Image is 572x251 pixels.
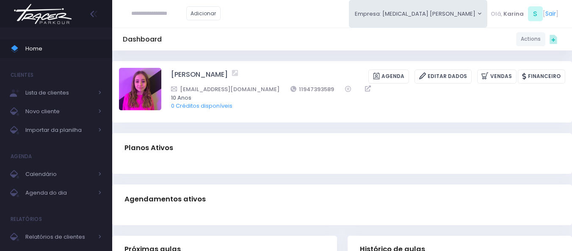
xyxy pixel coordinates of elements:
[11,67,33,84] h4: Clientes
[25,187,93,198] span: Agenda do dia
[487,4,561,23] div: [ ]
[545,9,556,18] a: Sair
[368,70,409,84] a: Agenda
[25,231,93,243] span: Relatórios de clientes
[503,10,524,18] span: Karina
[171,102,232,110] a: 0 Créditos disponíveis
[171,70,228,84] a: [PERSON_NAME]
[25,87,93,98] span: Lista de clientes
[25,106,93,117] span: Novo cliente
[516,32,545,46] a: Actions
[186,6,221,20] a: Adicionar
[25,169,93,180] span: Calendário
[477,70,517,84] a: Vendas
[124,187,206,211] h3: Agendamentos ativos
[171,94,554,102] span: 10 Anos
[119,68,161,110] img: Fernanda Leite
[518,70,565,84] a: Financeiro
[528,6,543,21] span: S
[123,35,162,44] h5: Dashboard
[25,125,93,136] span: Importar da planilha
[25,43,102,54] span: Home
[290,85,334,94] a: 11947393589
[171,85,279,94] a: [EMAIL_ADDRESS][DOMAIN_NAME]
[11,148,32,165] h4: Agenda
[491,10,502,18] span: Olá,
[414,70,472,84] a: Editar Dados
[11,211,42,228] h4: Relatórios
[124,136,173,160] h3: Planos Ativos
